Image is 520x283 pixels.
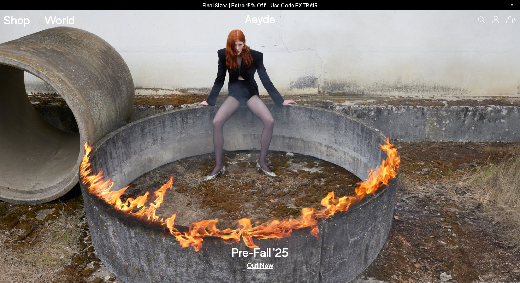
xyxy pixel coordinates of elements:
[245,11,275,26] a: Aeyde
[231,246,289,258] h3: Pre-Fall '25
[203,1,318,10] p: Final Sizes | Extra 15% Off
[513,18,517,22] span: 3
[506,16,513,23] a: 3
[247,262,273,269] a: Out Now
[44,14,75,26] a: World
[271,2,317,8] span: Navigate to /collections/ss25-final-sizes
[3,14,30,26] a: Shop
